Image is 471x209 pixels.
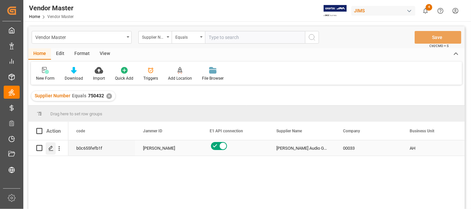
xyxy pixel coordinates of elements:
[168,75,192,81] div: Add Location
[76,129,85,133] span: code
[28,48,51,60] div: Home
[29,3,74,13] div: Vendor Master
[95,48,115,60] div: View
[429,43,449,48] span: Ctrl/CMD + S
[305,31,319,44] button: search button
[69,48,95,60] div: Format
[351,4,418,17] button: JIMS
[175,33,198,40] div: Equals
[35,93,70,98] span: Supplier Number
[426,4,432,11] span: 4
[351,6,415,16] div: JIMS
[115,75,133,81] div: Quick Add
[143,129,162,133] span: Jammer ID
[106,93,112,99] div: ✕
[51,48,69,60] div: Edit
[418,3,433,18] button: show 4 new notifications
[36,75,55,81] div: New Form
[138,31,172,44] button: open menu
[72,93,86,98] span: Equals
[46,128,61,134] div: Action
[35,33,124,41] div: Vendor Master
[68,140,135,156] div: b0c655fefb1f
[276,129,302,133] span: Supplier Name
[172,31,205,44] button: open menu
[28,140,68,156] div: Press SPACE to select this row.
[142,33,165,40] div: Supplier Number
[205,31,305,44] input: Type to search
[32,31,132,44] button: open menu
[210,129,243,133] span: E1 API connection
[65,75,83,81] div: Download
[50,111,102,116] span: Drag here to set row groups
[415,31,461,44] button: Save
[202,75,224,81] div: File Browser
[143,75,158,81] div: Triggers
[410,129,434,133] span: Business Unit
[402,140,468,156] div: AH
[324,5,347,17] img: Exertis%20JAM%20-%20Email%20Logo.jpg_1722504956.jpg
[143,141,194,156] div: [PERSON_NAME]
[268,140,335,156] div: [PERSON_NAME] Audio GmbH
[433,3,448,18] button: Help Center
[29,14,40,19] a: Home
[335,140,402,156] div: 00033
[93,75,105,81] div: Import
[343,129,360,133] span: Company
[88,93,104,98] span: 750432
